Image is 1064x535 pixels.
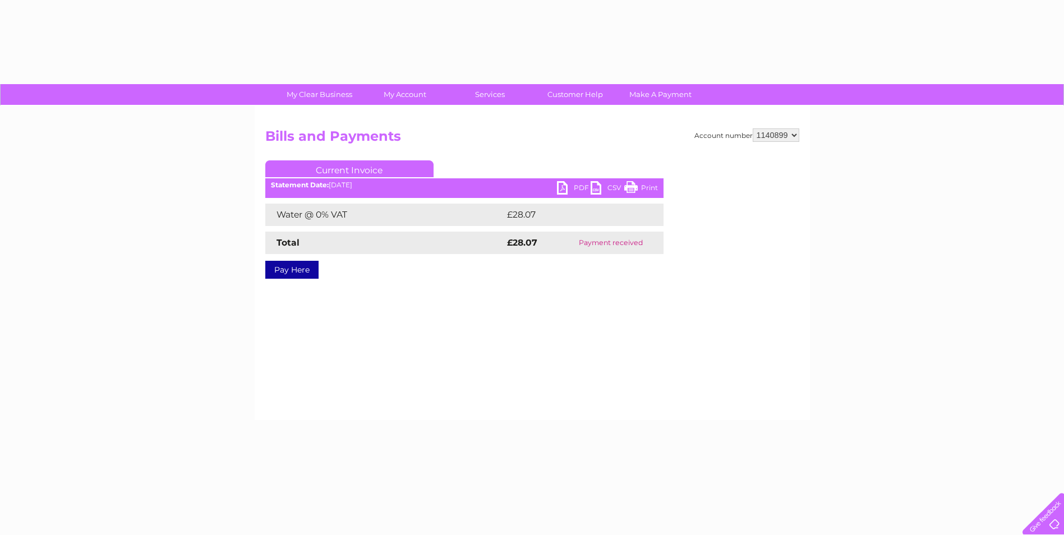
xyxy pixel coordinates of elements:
td: Payment received [558,232,663,254]
a: My Clear Business [273,84,366,105]
div: [DATE] [265,181,664,189]
td: Water @ 0% VAT [265,204,504,226]
td: £28.07 [504,204,641,226]
a: Customer Help [529,84,621,105]
a: Make A Payment [614,84,707,105]
a: Current Invoice [265,160,434,177]
a: Services [444,84,536,105]
strong: Total [277,237,300,248]
strong: £28.07 [507,237,537,248]
h2: Bills and Payments [265,128,799,150]
a: Print [624,181,658,197]
b: Statement Date: [271,181,329,189]
div: Account number [694,128,799,142]
a: My Account [358,84,451,105]
a: CSV [591,181,624,197]
a: PDF [557,181,591,197]
a: Pay Here [265,261,319,279]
